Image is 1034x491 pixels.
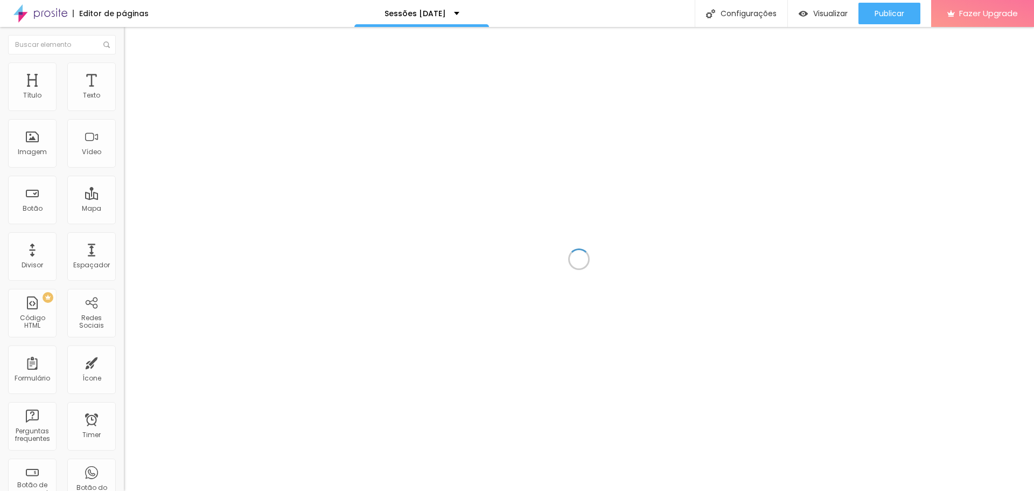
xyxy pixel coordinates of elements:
div: Texto [83,92,100,99]
span: Publicar [875,9,904,18]
button: Publicar [858,3,920,24]
input: Buscar elemento [8,35,116,54]
div: Botão [23,205,43,212]
button: Visualizar [788,3,858,24]
div: Espaçador [73,261,110,269]
img: Icone [103,42,110,48]
div: Imagem [18,148,47,156]
div: Perguntas frequentes [11,427,53,443]
div: Mapa [82,205,101,212]
div: Título [23,92,41,99]
img: view-1.svg [799,9,808,18]
span: Visualizar [813,9,848,18]
div: Editor de páginas [73,10,149,17]
div: Formulário [15,375,50,382]
div: Redes Sociais [70,314,113,330]
img: Icone [706,9,715,18]
p: Sessões [DATE] [385,10,446,17]
div: Divisor [22,261,43,269]
div: Código HTML [11,314,53,330]
div: Vídeo [82,148,101,156]
div: Timer [82,431,101,439]
div: Ícone [82,375,101,382]
span: Fazer Upgrade [959,9,1018,18]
